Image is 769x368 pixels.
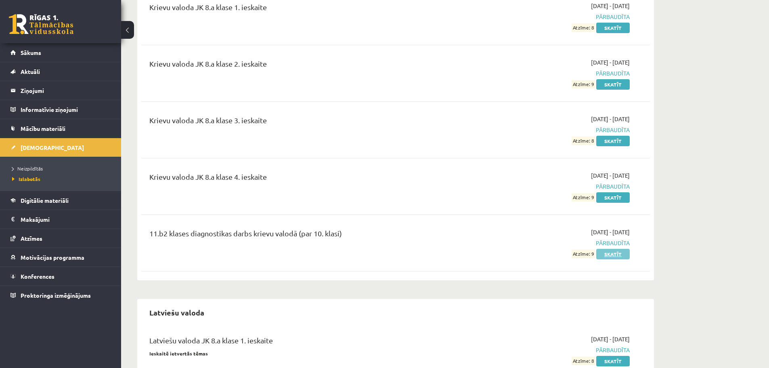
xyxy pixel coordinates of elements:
[596,192,630,203] a: Skatīt
[572,80,595,88] span: Atzīme: 9
[21,81,111,100] legend: Ziņojumi
[572,137,595,145] span: Atzīme: 8
[572,193,595,202] span: Atzīme: 9
[10,286,111,305] a: Proktoringa izmēģinājums
[12,175,113,183] a: Izlabotās
[12,176,40,182] span: Izlabotās
[149,228,465,243] div: 11.b2 klases diagnostikas darbs krievu valodā (par 10. klasi)
[596,79,630,90] a: Skatīt
[149,171,465,186] div: Krievu valoda JK 8.a klase 4. ieskaite
[591,115,630,123] span: [DATE] - [DATE]
[149,335,465,350] div: Latviešu valoda JK 8.a klase 1. ieskaite
[572,250,595,258] span: Atzīme: 9
[591,228,630,236] span: [DATE] - [DATE]
[596,136,630,146] a: Skatīt
[149,58,465,73] div: Krievu valoda JK 8.a klase 2. ieskaite
[21,125,65,132] span: Mācību materiāli
[21,49,41,56] span: Sākums
[21,210,111,229] legend: Maksājumi
[10,229,111,248] a: Atzīmes
[478,239,630,247] span: Pārbaudīta
[10,100,111,119] a: Informatīvie ziņojumi
[572,357,595,365] span: Atzīme: 8
[10,62,111,81] a: Aktuāli
[10,119,111,138] a: Mācību materiāli
[591,2,630,10] span: [DATE] - [DATE]
[591,58,630,67] span: [DATE] - [DATE]
[149,350,208,357] strong: Ieskaitē ietvertās tēmas
[21,68,40,75] span: Aktuāli
[478,346,630,354] span: Pārbaudīta
[21,197,69,204] span: Digitālie materiāli
[10,191,111,210] a: Digitālie materiāli
[21,235,42,242] span: Atzīmes
[141,303,212,322] h2: Latviešu valoda
[12,165,43,172] span: Neizpildītās
[478,69,630,78] span: Pārbaudīta
[10,81,111,100] a: Ziņojumi
[591,171,630,180] span: [DATE] - [DATE]
[21,254,84,261] span: Motivācijas programma
[596,249,630,259] a: Skatīt
[572,23,595,32] span: Atzīme: 8
[10,210,111,229] a: Maksājumi
[478,182,630,191] span: Pārbaudīta
[478,126,630,134] span: Pārbaudīta
[478,13,630,21] span: Pārbaudīta
[10,248,111,267] a: Motivācijas programma
[596,23,630,33] a: Skatīt
[21,100,111,119] legend: Informatīvie ziņojumi
[9,14,73,34] a: Rīgas 1. Tālmācības vidusskola
[21,273,54,280] span: Konferences
[21,144,84,151] span: [DEMOGRAPHIC_DATA]
[596,356,630,366] a: Skatīt
[10,43,111,62] a: Sākums
[10,138,111,157] a: [DEMOGRAPHIC_DATA]
[21,292,91,299] span: Proktoringa izmēģinājums
[149,115,465,130] div: Krievu valoda JK 8.a klase 3. ieskaite
[591,335,630,343] span: [DATE] - [DATE]
[10,267,111,286] a: Konferences
[149,2,465,17] div: Krievu valoda JK 8.a klase 1. ieskaite
[12,165,113,172] a: Neizpildītās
